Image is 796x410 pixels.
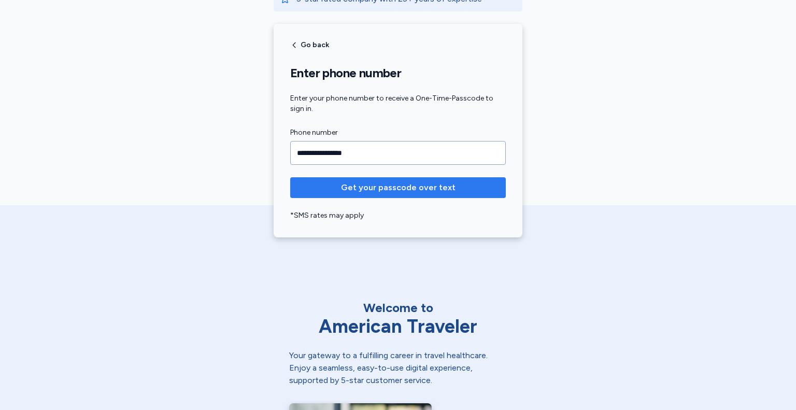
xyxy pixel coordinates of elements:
span: Get your passcode over text [341,181,456,194]
button: Go back [290,41,329,49]
label: Phone number [290,126,506,139]
button: Get your passcode over text [290,177,506,198]
div: Your gateway to a fulfilling career in travel healthcare. Enjoy a seamless, easy-to-use digital e... [289,349,507,387]
div: *SMS rates may apply [290,210,506,221]
span: Go back [301,41,329,49]
input: Phone number [290,141,506,165]
div: Welcome to [289,300,507,316]
div: American Traveler [289,316,507,337]
h1: Enter phone number [290,65,506,81]
div: Enter your phone number to receive a One-Time-Passcode to sign in. [290,93,506,114]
